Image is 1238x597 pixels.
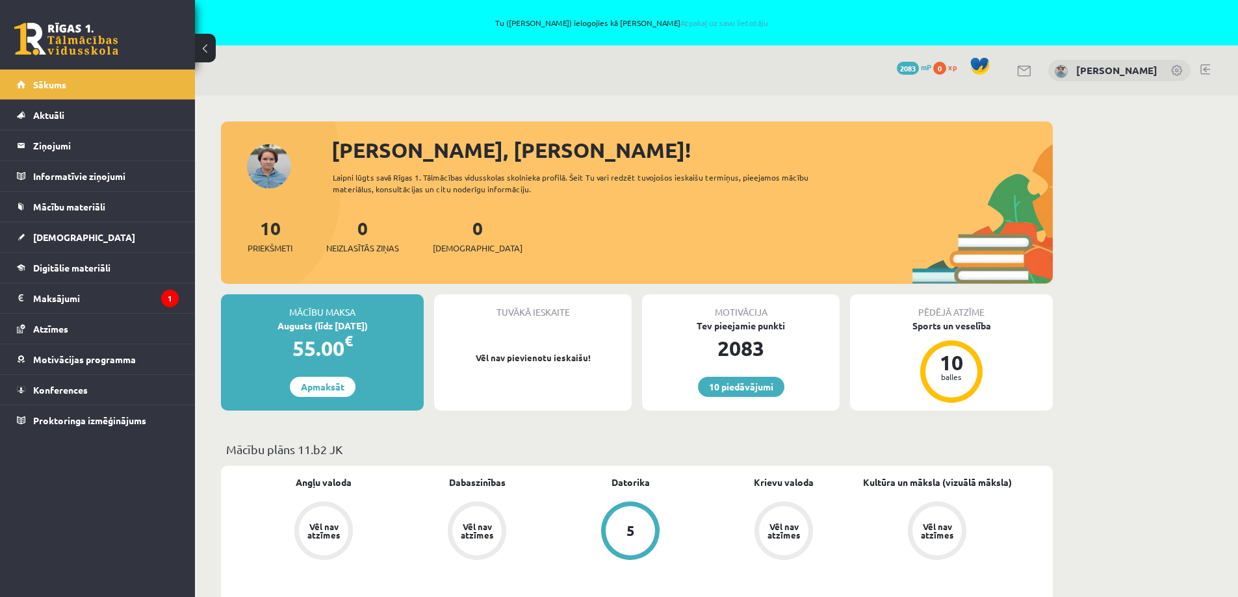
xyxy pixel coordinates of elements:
a: Vēl nav atzīmes [707,502,860,563]
span: Atzīmes [33,323,68,335]
a: 2083 mP [897,62,931,72]
a: Maksājumi1 [17,283,179,313]
span: [DEMOGRAPHIC_DATA] [33,231,135,243]
a: 10Priekšmeti [248,216,292,255]
div: Vēl nav atzīmes [459,522,495,539]
div: Sports un veselība [850,319,1053,333]
a: [DEMOGRAPHIC_DATA] [17,222,179,252]
span: 2083 [897,62,919,75]
img: Darja Matvijenko [1055,65,1068,78]
span: [DEMOGRAPHIC_DATA] [433,242,522,255]
a: Mācību materiāli [17,192,179,222]
a: Apmaksāt [290,377,355,397]
a: Aktuāli [17,100,179,130]
span: Motivācijas programma [33,353,136,365]
a: Atpakaļ uz savu lietotāju [680,18,768,28]
a: 0 xp [933,62,963,72]
a: Vēl nav atzīmes [860,502,1014,563]
a: 10 piedāvājumi [698,377,784,397]
div: Augusts (līdz [DATE]) [221,319,424,333]
legend: Informatīvie ziņojumi [33,161,179,191]
a: Rīgas 1. Tālmācības vidusskola [14,23,118,55]
a: Datorika [612,476,650,489]
span: Priekšmeti [248,242,292,255]
span: Digitālie materiāli [33,262,110,273]
div: Mācību maksa [221,294,424,319]
span: € [344,331,353,350]
i: 1 [161,290,179,307]
span: 0 [933,62,946,75]
div: balles [932,373,971,381]
div: 2083 [642,333,840,364]
span: Tu ([PERSON_NAME]) ielogojies kā [PERSON_NAME] [149,19,1115,27]
div: Pēdējā atzīme [850,294,1053,319]
a: [PERSON_NAME] [1076,64,1157,77]
a: Konferences [17,375,179,405]
legend: Maksājumi [33,283,179,313]
a: Kultūra un māksla (vizuālā māksla) [863,476,1012,489]
a: Digitālie materiāli [17,253,179,283]
span: Konferences [33,384,88,396]
div: Motivācija [642,294,840,319]
a: Sākums [17,70,179,99]
div: Laipni lūgts savā Rīgas 1. Tālmācības vidusskolas skolnieka profilā. Šeit Tu vari redzēt tuvojošo... [333,171,832,195]
a: Sports un veselība 10 balles [850,319,1053,405]
div: [PERSON_NAME], [PERSON_NAME]! [331,134,1053,166]
span: mP [921,62,931,72]
p: Mācību plāns 11.b2 JK [226,440,1048,458]
span: Proktoringa izmēģinājums [33,414,146,426]
a: Informatīvie ziņojumi [17,161,179,191]
a: Vēl nav atzīmes [400,502,554,563]
span: Sākums [33,79,66,90]
span: xp [948,62,957,72]
a: Krievu valoda [754,476,814,489]
a: Atzīmes [17,314,179,344]
legend: Ziņojumi [33,131,179,160]
div: 55.00 [221,333,424,364]
a: 0[DEMOGRAPHIC_DATA] [433,216,522,255]
div: Vēl nav atzīmes [919,522,955,539]
div: 5 [626,524,635,538]
div: Vēl nav atzīmes [305,522,342,539]
a: Motivācijas programma [17,344,179,374]
a: Angļu valoda [296,476,352,489]
div: Vēl nav atzīmes [766,522,802,539]
span: Neizlasītās ziņas [326,242,399,255]
div: Tuvākā ieskaite [434,294,632,319]
span: Aktuāli [33,109,64,121]
a: Ziņojumi [17,131,179,160]
a: 0Neizlasītās ziņas [326,216,399,255]
span: Mācību materiāli [33,201,105,212]
a: Dabaszinības [449,476,506,489]
p: Vēl nav pievienotu ieskaišu! [441,351,625,364]
a: Vēl nav atzīmes [247,502,400,563]
div: 10 [932,352,971,373]
div: Tev pieejamie punkti [642,319,840,333]
a: Proktoringa izmēģinājums [17,405,179,435]
a: 5 [554,502,707,563]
